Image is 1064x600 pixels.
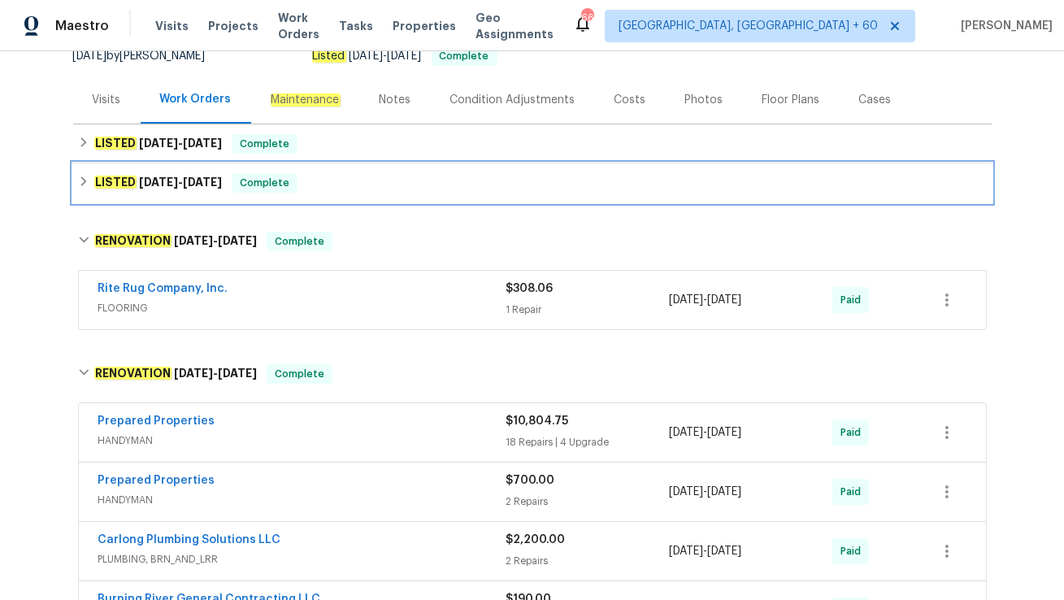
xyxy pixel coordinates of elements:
div: 1 Repair [506,302,670,318]
span: - [139,137,222,149]
span: Properties [393,18,456,34]
span: Paid [840,543,867,559]
span: [DATE] [707,486,741,498]
span: [DATE] [183,137,222,149]
div: LISTED [DATE]-[DATE]Complete [73,163,992,202]
span: - [669,543,741,559]
span: $2,200.00 [506,534,566,546]
span: [DATE] [669,427,703,438]
div: Costs [615,92,646,108]
span: [PERSON_NAME] [954,18,1053,34]
div: Floor Plans [762,92,820,108]
a: Carlong Plumbing Solutions LLC [98,534,281,546]
span: - [139,176,222,188]
a: Prepared Properties [98,475,215,486]
span: Complete [268,233,331,250]
span: [DATE] [218,235,257,246]
span: [DATE] [669,486,703,498]
em: RENOVATION [94,367,172,380]
div: 2 Repairs [506,553,670,569]
span: [DATE] [218,367,257,379]
div: Photos [685,92,723,108]
span: $10,804.75 [506,415,569,427]
div: by [PERSON_NAME] [73,46,225,66]
span: [GEOGRAPHIC_DATA], [GEOGRAPHIC_DATA] + 60 [619,18,878,34]
span: HANDYMAN [98,433,506,449]
div: Notes [380,92,411,108]
span: Paid [840,484,867,500]
span: Complete [433,51,496,61]
span: - [669,484,741,500]
span: FLOORING [98,300,506,316]
span: [DATE] [669,294,703,306]
div: Work Orders [160,91,232,107]
a: Prepared Properties [98,415,215,427]
span: Complete [233,136,296,152]
span: [DATE] [174,367,213,379]
span: [DATE] [707,294,741,306]
div: Cases [859,92,892,108]
span: - [350,50,422,62]
span: - [174,235,257,246]
div: 18 Repairs | 4 Upgrade [506,434,670,450]
span: [DATE] [139,176,178,188]
span: Complete [268,366,331,382]
span: $308.06 [506,283,554,294]
span: PLUMBING, BRN_AND_LRR [98,551,506,567]
em: LISTED [94,176,137,189]
span: [DATE] [139,137,178,149]
span: [DATE] [707,546,741,557]
span: Complete [233,175,296,191]
span: [DATE] [707,427,741,438]
em: LISTED [94,137,137,150]
span: Paid [840,424,867,441]
span: [DATE] [388,50,422,62]
div: RENOVATION [DATE]-[DATE]Complete [73,348,992,400]
span: Geo Assignments [476,10,554,42]
span: HANDYMAN [98,492,506,508]
div: Condition Adjustments [450,92,575,108]
span: [DATE] [350,50,384,62]
div: LISTED [DATE]-[DATE]Complete [73,124,992,163]
span: Paid [840,292,867,308]
div: 2 Repairs [506,493,670,510]
div: RENOVATION [DATE]-[DATE]Complete [73,215,992,267]
span: Tasks [339,20,373,32]
span: Projects [208,18,258,34]
em: Listed [312,50,346,63]
div: Visits [93,92,121,108]
em: Maintenance [271,93,341,107]
div: 664 [581,10,593,26]
span: Work Orders [278,10,319,42]
span: $700.00 [506,475,555,486]
span: Maestro [55,18,109,34]
span: - [669,292,741,308]
a: Rite Rug Company, Inc. [98,283,228,294]
em: RENOVATION [94,234,172,247]
span: [DATE] [669,546,703,557]
span: Visits [155,18,189,34]
span: - [669,424,741,441]
span: [DATE] [73,50,107,62]
span: [DATE] [174,235,213,246]
span: - [174,367,257,379]
span: [DATE] [183,176,222,188]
